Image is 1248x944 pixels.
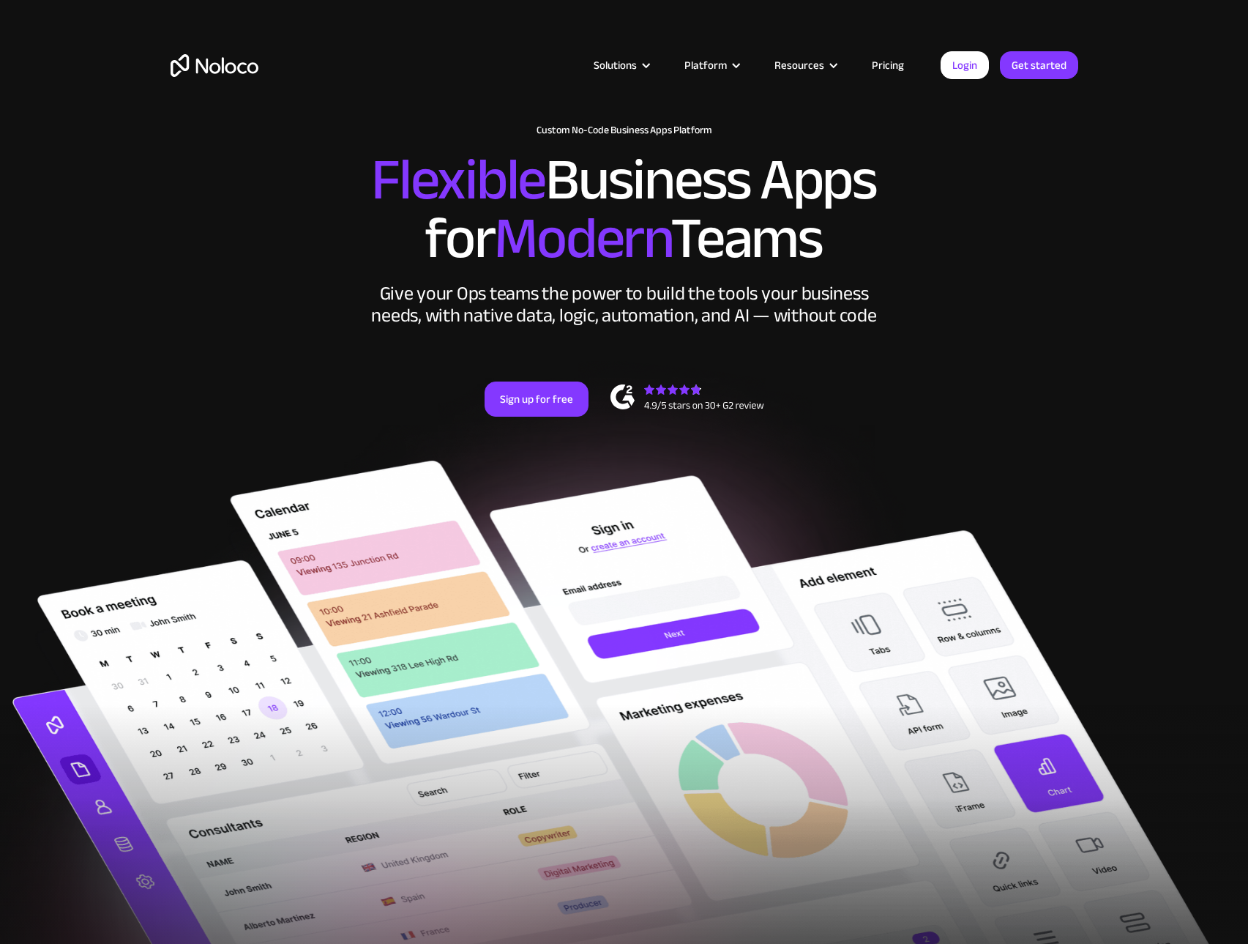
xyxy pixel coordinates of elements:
a: Get started [1000,51,1078,79]
a: Sign up for free [485,382,588,417]
div: Resources [756,56,853,75]
div: Solutions [594,56,637,75]
span: Modern [494,184,670,293]
div: Platform [666,56,756,75]
a: Pricing [853,56,922,75]
h2: Business Apps for Teams [171,151,1078,268]
a: Login [941,51,989,79]
div: Resources [774,56,824,75]
a: home [171,54,258,77]
div: Solutions [575,56,666,75]
div: Platform [684,56,727,75]
span: Flexible [371,125,545,234]
div: Give your Ops teams the power to build the tools your business needs, with native data, logic, au... [368,283,881,327]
